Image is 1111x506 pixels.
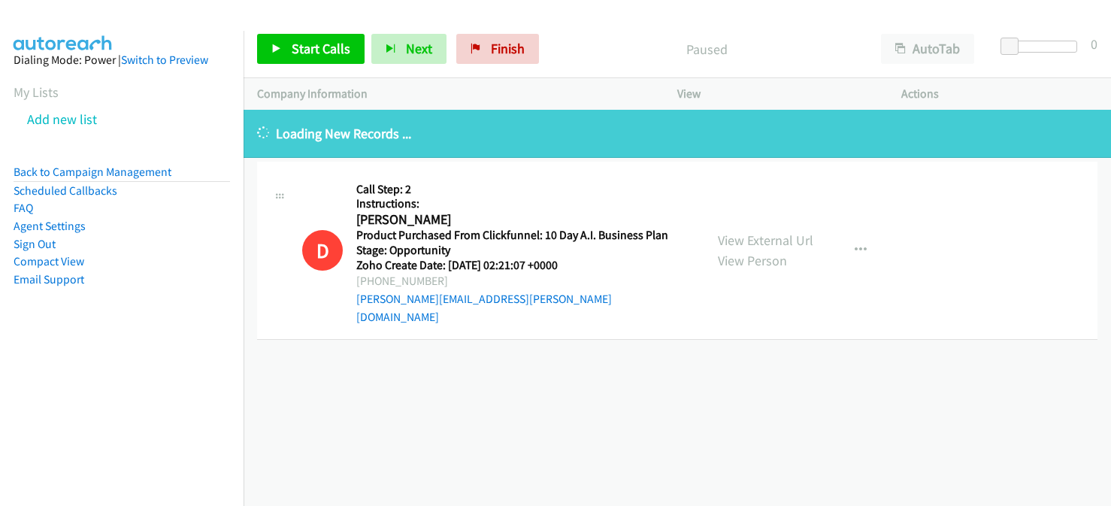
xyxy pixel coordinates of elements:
a: View External Url [718,232,813,249]
button: AutoTab [881,34,974,64]
a: View Person [718,252,787,269]
p: Actions [901,85,1098,103]
h5: Instructions: [356,196,691,211]
div: This number is on the do not call list [302,230,343,271]
div: Dialing Mode: Power | [14,51,230,69]
span: Next [406,40,432,57]
h5: Call Step: 2 [356,182,691,197]
a: FAQ [14,201,33,215]
a: Email Support [14,272,84,286]
a: Sign Out [14,237,56,251]
p: Company Information [257,85,650,103]
h2: [PERSON_NAME] [356,211,663,229]
a: Agent Settings [14,219,86,233]
div: 0 [1091,34,1097,54]
a: Scheduled Callbacks [14,183,117,198]
p: Paused [559,39,854,59]
a: [PERSON_NAME][EMAIL_ADDRESS][PERSON_NAME][DOMAIN_NAME] [356,292,612,324]
a: Finish [456,34,539,64]
a: Add new list [27,111,97,128]
a: My Lists [14,83,59,101]
a: Compact View [14,254,84,268]
h1: D [302,230,343,271]
div: Delay between calls (in seconds) [1008,41,1077,53]
h5: Product Purchased From Clickfunnel: 10 Day A.I. Business Plan [356,228,691,243]
span: Finish [491,40,525,57]
h5: Stage: Opportunity [356,243,691,258]
a: Back to Campaign Management [14,165,171,179]
button: Next [371,34,447,64]
a: Start Calls [257,34,365,64]
span: Start Calls [292,40,350,57]
div: [PHONE_NUMBER] [356,272,691,290]
h5: Zoho Create Date: [DATE] 02:21:07 +0000 [356,258,691,273]
p: View [677,85,874,103]
p: Loading New Records ... [257,123,1097,144]
a: Switch to Preview [121,53,208,67]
